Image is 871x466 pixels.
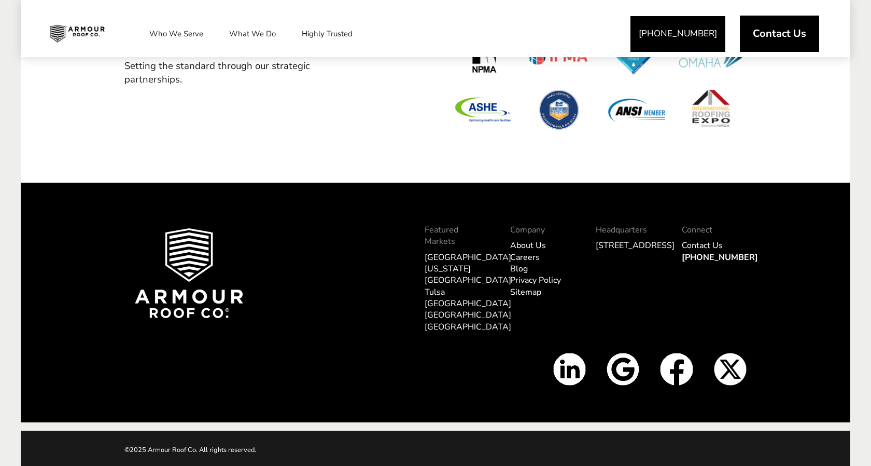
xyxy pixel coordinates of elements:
img: X Icon White v2 [714,353,747,386]
a: About Us [510,240,546,251]
img: Facbook icon white [660,353,693,386]
a: Careers [510,252,540,263]
p: Connect [682,224,747,236]
img: Industrial and Commercial Roofing Company | Armour Roof Co. [41,21,113,47]
a: Contact Us [740,16,819,52]
a: [GEOGRAPHIC_DATA] [425,298,511,309]
a: Tulsa [425,286,445,298]
span: Contact Us [753,29,806,39]
a: [GEOGRAPHIC_DATA] [425,321,511,333]
a: Contact Us [682,240,723,251]
p: ©2025 Armour Roof Co. All rights reserved. [124,444,436,456]
a: [STREET_ADDRESS] [596,240,675,251]
a: Highly Trusted [291,21,363,47]
a: Sitemap [510,286,541,298]
p: Headquarters [596,224,661,236]
a: [GEOGRAPHIC_DATA] [425,252,511,263]
a: Privacy Policy [510,275,561,286]
p: Company [510,224,575,236]
a: [PHONE_NUMBER] [630,16,725,52]
a: What We Do [219,21,286,47]
img: Armour Roof Co Footer Logo 2025 [135,228,243,319]
a: [GEOGRAPHIC_DATA] [425,309,511,321]
img: Google Icon White [607,353,639,386]
span: Setting the standard through our strategic partnerships. [124,59,310,86]
a: Who We Serve [139,21,214,47]
a: [US_STATE][GEOGRAPHIC_DATA] [425,263,511,286]
img: Linkedin Icon White [553,353,586,386]
a: [PHONE_NUMBER] [682,252,758,263]
p: Featured Markets [425,224,489,248]
a: Blog [510,263,528,275]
